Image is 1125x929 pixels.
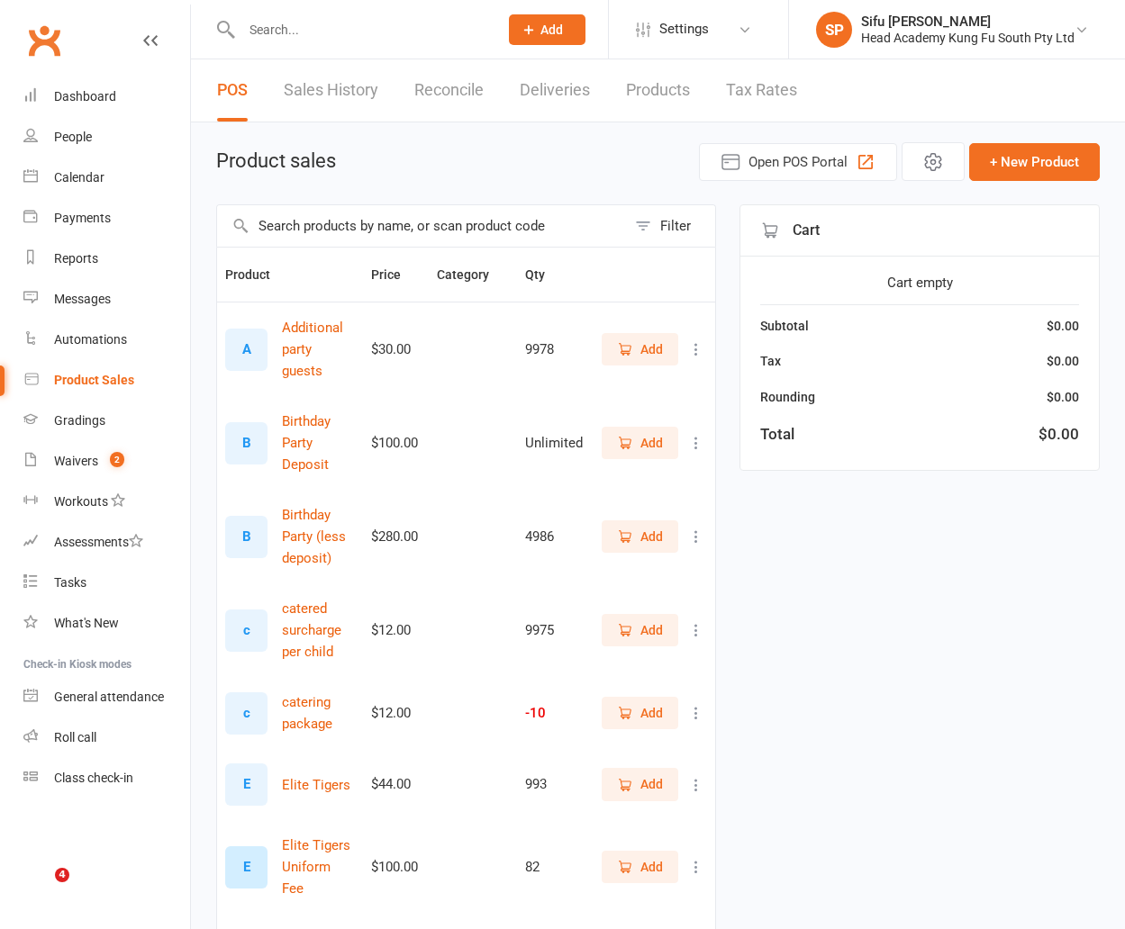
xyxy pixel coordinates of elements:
[371,860,421,875] div: $100.00
[23,198,190,239] a: Payments
[437,264,509,285] button: Category
[816,12,852,48] div: SP
[54,690,164,704] div: General attendance
[282,691,355,735] button: catering package
[54,373,134,387] div: Product Sales
[54,251,98,266] div: Reports
[54,332,127,347] div: Automations
[760,272,1079,293] div: Cart empty
[225,329,268,371] div: Set product image
[282,410,355,475] button: Birthday Party Deposit
[1047,351,1079,371] div: $0.00
[225,516,268,558] div: Set product image
[54,413,105,428] div: Gradings
[371,264,421,285] button: Price
[23,717,190,758] a: Roll call
[23,117,190,158] a: People
[54,130,92,144] div: People
[23,360,190,401] a: Product Sales
[602,697,678,729] button: Add
[225,692,268,735] div: Set product image
[748,151,848,173] span: Open POS Portal
[54,494,108,509] div: Workouts
[23,158,190,198] a: Calendar
[371,342,421,357] div: $30.00
[23,77,190,117] a: Dashboard
[626,205,715,247] button: Filter
[540,23,563,37] span: Add
[23,482,190,522] a: Workouts
[525,777,583,792] div: 993
[225,609,268,652] div: Set product image
[861,30,1075,46] div: Head Academy Kung Fu South Pty Ltd
[55,868,69,882] span: 4
[23,758,190,798] a: Class kiosk mode
[236,17,485,42] input: Search...
[760,387,815,407] div: Rounding
[54,89,116,104] div: Dashboard
[217,205,626,247] input: Search products by name, or scan product code
[54,211,111,225] div: Payments
[225,267,290,282] span: Product
[640,433,663,453] span: Add
[640,703,663,723] span: Add
[110,452,124,467] span: 2
[640,620,663,640] span: Add
[509,14,585,45] button: Add
[371,529,421,545] div: $280.00
[640,774,663,794] span: Add
[740,205,1099,257] div: Cart
[640,857,663,877] span: Add
[54,575,86,590] div: Tasks
[54,292,111,306] div: Messages
[659,9,709,50] span: Settings
[861,14,1075,30] div: Sifu [PERSON_NAME]
[23,401,190,441] a: Gradings
[217,59,248,122] a: POS
[225,846,268,888] div: Set product image
[525,342,583,357] div: 9978
[282,774,350,796] button: Elite Tigers
[18,868,61,911] iframe: Intercom live chat
[525,860,583,875] div: 82
[23,279,190,320] a: Messages
[626,59,690,122] a: Products
[23,320,190,360] a: Automations
[602,851,678,883] button: Add
[371,436,421,451] div: $100.00
[216,150,336,172] h1: Product sales
[640,339,663,359] span: Add
[54,535,143,549] div: Assessments
[602,768,678,800] button: Add
[525,706,583,721] div: -10
[525,529,583,545] div: 4986
[437,267,509,282] span: Category
[371,267,421,282] span: Price
[602,333,678,365] button: Add
[282,598,355,663] button: catered surcharge per child
[520,59,590,122] a: Deliveries
[602,427,678,459] button: Add
[225,422,268,464] div: Set product image
[525,267,565,282] span: Qty
[525,436,583,451] div: Unlimited
[282,317,355,382] button: Additional party guests
[225,763,268,806] div: Set product image
[525,623,583,638] div: 9975
[22,18,67,63] a: Clubworx
[54,454,98,468] div: Waivers
[1039,422,1079,446] div: $0.00
[525,264,565,285] button: Qty
[23,441,190,482] a: Waivers 2
[414,59,484,122] a: Reconcile
[54,730,96,744] div: Roll call
[726,59,797,122] a: Tax Rates
[602,520,678,553] button: Add
[760,316,809,336] div: Subtotal
[282,504,355,569] button: Birthday Party (less deposit)
[225,264,290,285] button: Product
[23,239,190,279] a: Reports
[54,170,104,185] div: Calendar
[23,563,190,603] a: Tasks
[282,834,355,899] button: Elite Tigers Uniform Fee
